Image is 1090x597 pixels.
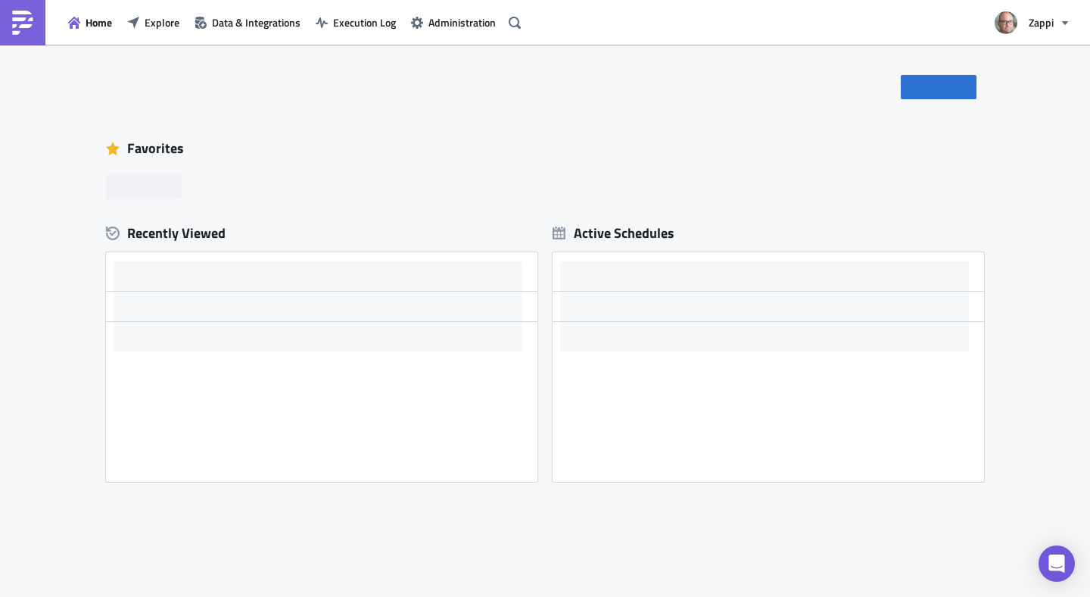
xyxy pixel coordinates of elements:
span: Zappi [1029,14,1054,30]
button: Explore [120,11,187,34]
button: Home [61,11,120,34]
span: Execution Log [333,14,396,30]
span: Explore [145,14,179,30]
div: Open Intercom Messenger [1039,545,1075,582]
button: Data & Integrations [187,11,308,34]
img: PushMetrics [11,11,35,35]
img: Avatar [993,10,1019,36]
span: Data & Integrations [212,14,301,30]
div: Favorites [106,137,984,160]
button: Administration [403,11,503,34]
button: Execution Log [308,11,403,34]
span: Home [86,14,112,30]
div: Recently Viewed [106,222,537,245]
span: Administration [428,14,496,30]
div: Active Schedules [553,224,674,242]
button: Zappi [986,6,1079,39]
